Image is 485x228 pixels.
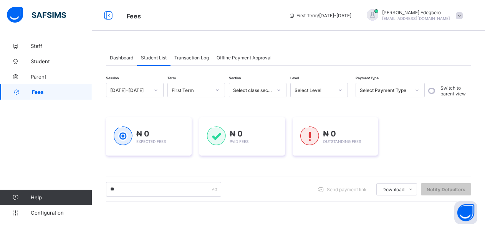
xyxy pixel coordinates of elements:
img: expected-1.03dd87d44185fb6c27cc9b2570c10499.svg [114,126,132,146]
div: [DATE]-[DATE] [110,87,149,93]
span: Student List [141,55,167,61]
span: Offline Payment Approval [217,55,271,61]
label: Switch to parent view [440,85,469,97]
span: Expected Fees [136,139,166,144]
span: Send payment link [327,187,367,192]
span: Parent [31,74,92,80]
span: Help [31,194,92,200]
span: Dashboard [110,55,133,61]
span: Term [167,76,176,80]
span: session/term information [289,13,351,18]
span: Paid Fees [230,139,248,144]
span: Staff [31,43,92,49]
button: Open asap [454,201,477,224]
span: Download [382,187,404,192]
img: safsims [7,7,66,23]
div: Select class section [233,87,272,93]
img: outstanding-1.146d663e52f09953f639664a84e30106.svg [300,126,319,146]
span: [PERSON_NAME] Edegbero [382,10,450,15]
img: paid-1.3eb1404cbcb1d3b736510a26bbfa3ccb.svg [207,126,226,146]
span: [EMAIL_ADDRESS][DOMAIN_NAME] [382,16,450,21]
span: Section [229,76,241,80]
div: Select Payment Type [360,87,411,93]
span: ₦ 0 [323,129,336,138]
span: ₦ 0 [136,129,149,138]
span: Fees [127,12,141,20]
span: Payment Type [356,76,379,80]
span: Fees [32,89,92,95]
span: Level [290,76,299,80]
div: Select Level [295,87,334,93]
span: Session [106,76,119,80]
span: Outstanding Fees [323,139,361,144]
div: FrankEdegbero [359,9,467,22]
span: Notify Defaulters [427,187,465,192]
span: Configuration [31,210,92,216]
span: Student [31,58,92,64]
span: Transaction Log [174,55,209,61]
div: First Term [172,87,211,93]
span: ₦ 0 [230,129,243,138]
